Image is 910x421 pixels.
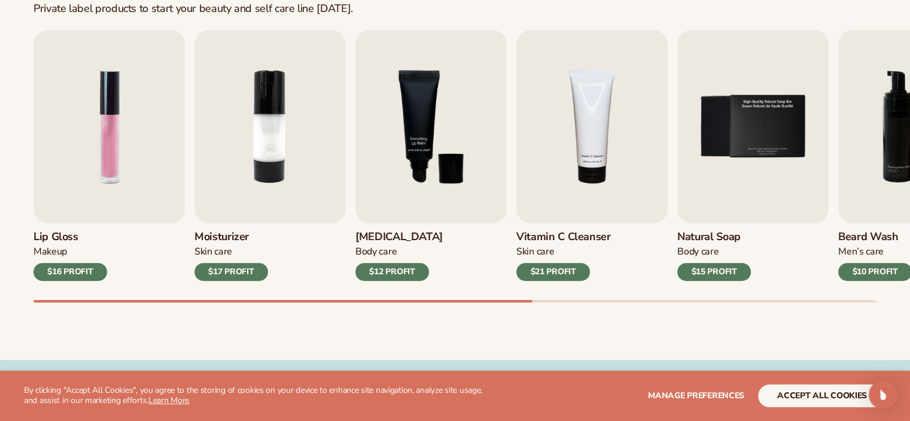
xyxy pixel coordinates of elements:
[34,231,107,244] h3: Lip Gloss
[869,380,897,409] div: Open Intercom Messenger
[355,231,443,244] h3: [MEDICAL_DATA]
[355,246,443,258] div: Body Care
[194,263,268,281] div: $17 PROFIT
[355,263,429,281] div: $12 PROFIT
[148,395,189,406] a: Learn More
[194,246,268,258] div: Skin Care
[677,263,751,281] div: $15 PROFIT
[34,30,185,281] a: 1 / 9
[758,384,886,407] button: accept all cookies
[516,246,611,258] div: Skin Care
[194,231,268,244] h3: Moisturizer
[677,30,829,281] a: 5 / 9
[648,390,744,401] span: Manage preferences
[194,30,346,281] a: 2 / 9
[34,2,353,16] div: Private label products to start your beauty and self care line [DATE].
[677,246,751,258] div: Body Care
[355,30,507,281] a: 3 / 9
[34,263,107,281] div: $16 PROFIT
[34,246,107,258] div: Makeup
[24,386,496,406] p: By clicking "Accept All Cookies", you agree to the storing of cookies on your device to enhance s...
[648,384,744,407] button: Manage preferences
[516,263,590,281] div: $21 PROFIT
[516,231,611,244] h3: Vitamin C Cleanser
[516,30,668,281] a: 4 / 9
[677,231,751,244] h3: Natural Soap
